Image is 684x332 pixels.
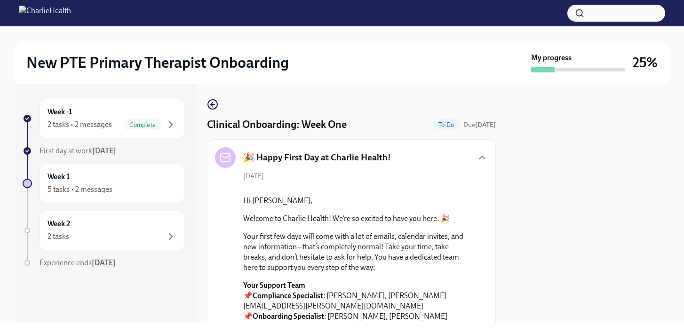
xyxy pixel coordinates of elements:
[26,53,289,72] h2: New PTE Primary Therapist Onboarding
[48,231,69,242] div: 2 tasks
[475,121,496,129] strong: [DATE]
[40,258,116,267] span: Experience ends
[23,99,184,138] a: Week -12 tasks • 2 messagesComplete
[463,120,496,129] span: September 7th, 2025 08:00
[40,146,116,155] span: First day at work
[19,6,71,21] img: CharlieHealth
[48,184,112,195] div: 5 tasks • 2 messages
[433,121,460,128] span: To Do
[23,146,184,156] a: First day at work[DATE]
[253,312,324,321] strong: Onboarding Specialist
[48,119,112,130] div: 2 tasks • 2 messages
[48,172,70,182] h6: Week 1
[48,219,70,229] h6: Week 2
[243,281,305,290] strong: Your Support Team
[23,211,184,250] a: Week 22 tasks
[48,107,72,117] h6: Week -1
[23,164,184,203] a: Week 15 tasks • 2 messages
[243,213,473,224] p: Welcome to Charlie Health! We’re so excited to have you here. 🎉
[253,291,323,300] strong: Compliance Specialist
[207,118,347,132] h4: Clinical Onboarding: Week One
[243,231,473,273] p: Your first few days will come with a lot of emails, calendar invites, and new information—that’s ...
[243,196,473,206] p: Hi [PERSON_NAME],
[124,121,161,128] span: Complete
[92,258,116,267] strong: [DATE]
[463,121,496,129] span: Due
[531,53,572,63] strong: My progress
[243,151,391,164] h5: 🎉 Happy First Day at Charlie Health!
[92,146,116,155] strong: [DATE]
[243,172,264,181] span: [DATE]
[633,54,658,71] h3: 25%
